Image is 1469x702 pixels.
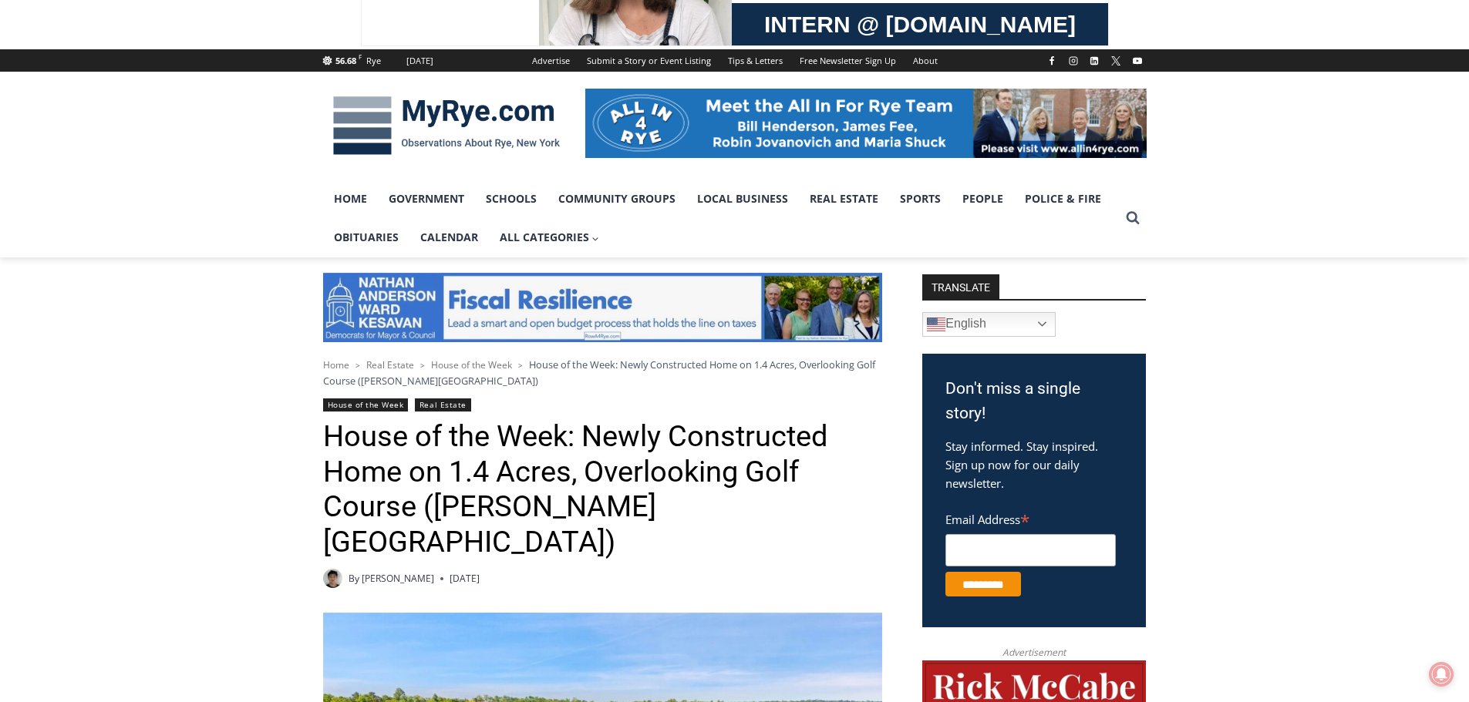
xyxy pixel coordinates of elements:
[323,180,378,218] a: Home
[366,54,381,68] div: Rye
[945,504,1116,532] label: Email Address
[323,180,1119,257] nav: Primary Navigation
[323,358,349,371] a: Home
[518,360,523,371] span: >
[403,153,715,188] span: Intern @ [DOMAIN_NAME]
[719,49,791,72] a: Tips & Letters
[450,571,480,586] time: [DATE]
[359,52,362,61] span: F
[922,312,1056,337] a: English
[524,49,946,72] nav: Secondary Navigation
[922,274,999,299] strong: TRANSLATE
[1014,180,1112,218] a: Police & Fire
[420,360,425,371] span: >
[1085,52,1103,70] a: Linkedin
[791,49,905,72] a: Free Newsletter Sign Up
[323,218,409,257] a: Obituaries
[406,54,433,68] div: [DATE]
[945,437,1123,492] p: Stay informed. Stay inspired. Sign up now for our daily newsletter.
[323,419,882,559] h1: House of the Week: Newly Constructed Home on 1.4 Acres, Overlooking Golf Course ([PERSON_NAME][GE...
[371,149,747,192] a: Intern @ [DOMAIN_NAME]
[349,571,359,586] span: By
[1064,52,1083,70] a: Instagram
[799,180,889,218] a: Real Estate
[323,398,409,411] a: House of the Week
[1119,204,1147,232] button: View Search Form
[355,360,360,371] span: >
[415,398,471,411] a: Real Estate
[323,357,882,388] nav: Breadcrumbs
[323,358,875,387] span: House of the Week: Newly Constructed Home on 1.4 Acres, Overlooking Golf Course ([PERSON_NAME][GE...
[987,645,1081,660] span: Advertisement
[323,569,342,588] img: Patel, Devan - bio cropped 200x200
[889,180,952,218] a: Sports
[927,315,945,334] img: en
[578,49,719,72] a: Submit a Story or Event Listing
[378,180,475,218] a: Government
[1128,52,1147,70] a: YouTube
[335,55,356,66] span: 56.68
[323,569,342,588] a: Author image
[366,358,414,371] a: Real Estate
[475,180,548,218] a: Schools
[323,86,570,166] img: MyRye.com
[431,358,512,371] a: House of the Week
[952,180,1014,218] a: People
[524,49,578,72] a: Advertise
[548,180,686,218] a: Community Groups
[585,89,1147,158] img: All in for Rye
[362,572,434,585] a: [PERSON_NAME]
[945,377,1123,425] h3: Don't miss a single story!
[409,218,489,257] a: Calendar
[489,218,611,257] button: Child menu of All Categories
[905,49,946,72] a: About
[1043,52,1061,70] a: Facebook
[686,180,799,218] a: Local Business
[389,1,729,149] div: "The first chef I interviewed talked about coming to [GEOGRAPHIC_DATA] from [GEOGRAPHIC_DATA] in ...
[1107,52,1125,70] a: X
